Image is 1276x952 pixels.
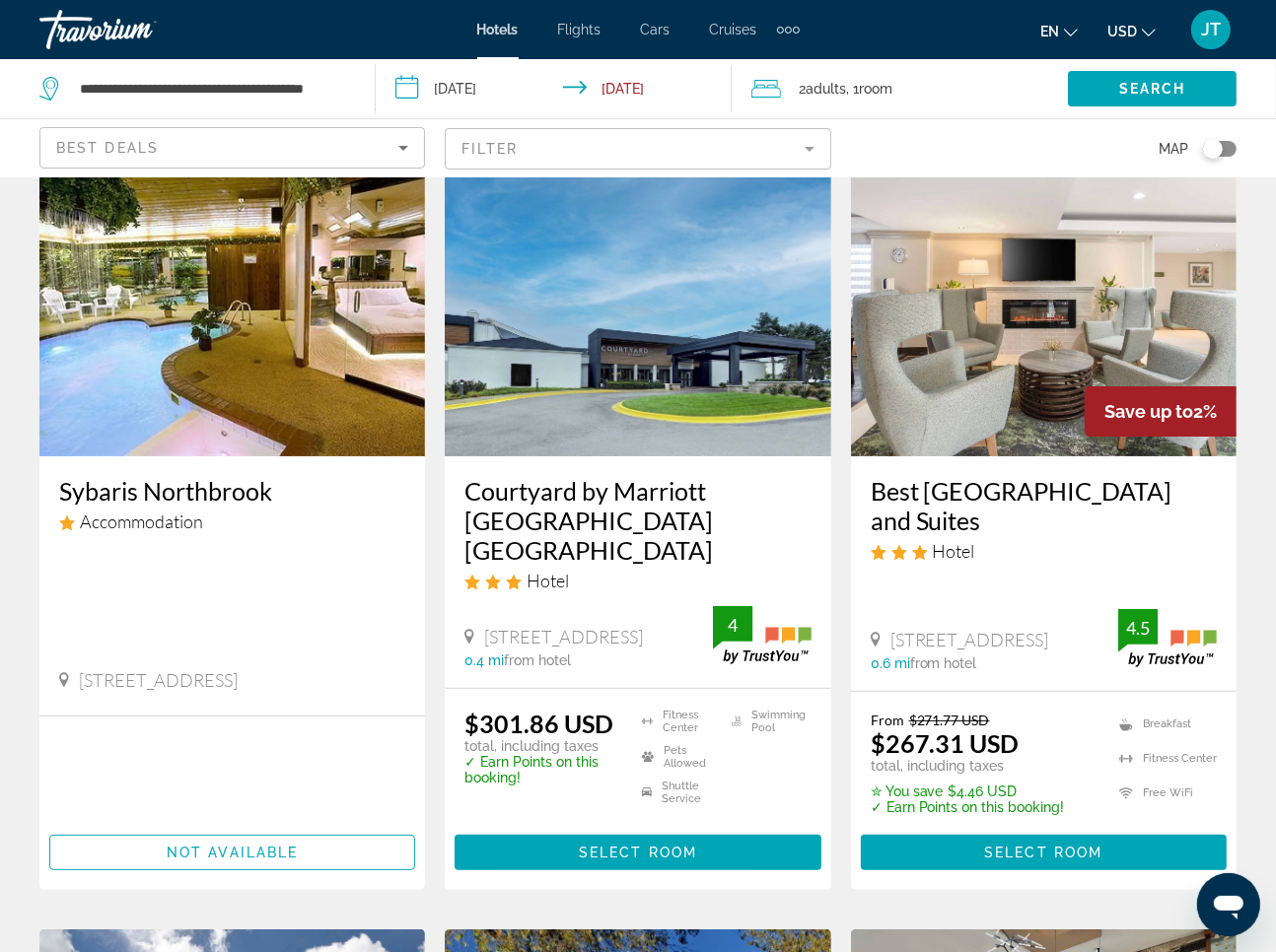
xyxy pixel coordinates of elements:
[713,613,752,637] div: 4
[464,709,613,738] ins: $301.86 USD
[871,712,904,728] span: From
[464,738,616,754] p: total, including taxes
[871,540,1217,562] div: 3 star Hotel
[871,728,1020,758] ins: $267.31 USD
[59,476,405,506] a: Sybaris Northbrook
[59,510,405,532] div: 1 star Accommodation
[799,75,846,102] span: 2
[558,22,602,37] a: Flights
[1188,140,1237,158] button: Toggle map
[1104,401,1193,422] span: Save up to
[49,840,415,861] a: Not available
[910,655,977,671] span: from hotel
[455,835,820,870] button: Select Room
[1085,386,1237,437] div: 2%
[984,845,1102,860] span: Select Room
[445,141,830,456] img: Hotel image
[1040,17,1078,45] button: Change language
[1119,81,1186,97] span: Search
[909,712,990,728] del: $271.77 USD
[80,510,203,532] span: Accommodation
[167,845,298,860] span: Not available
[710,22,757,37] a: Cruises
[871,783,1065,799] p: $4.46 USD
[632,780,722,805] li: Shuttle Service
[641,22,671,37] a: Cars
[455,840,820,861] a: Select Room
[1107,24,1137,39] span: USD
[632,744,722,770] li: Pets Allowed
[846,75,892,102] span: , 1
[1109,746,1217,771] li: Fitness Center
[477,22,519,37] a: Hotels
[1118,609,1217,667] img: trustyou-badge.svg
[464,652,504,668] span: 0.4 mi
[464,476,811,565] a: Courtyard by Marriott [GEOGRAPHIC_DATA] [GEOGRAPHIC_DATA]
[464,754,616,785] p: ✓ Earn Points on this booking!
[1068,71,1237,106] button: Search
[56,140,159,156] span: Best Deals
[49,835,415,870] button: Not available
[464,570,811,591] div: 3 star Hotel
[1185,9,1237,50] button: User Menu
[732,59,1068,118] button: Travelers: 2 adults, 0 children
[722,709,812,734] li: Swimming Pool
[871,799,1065,815] p: ✓ Earn Points on this booking!
[1107,17,1156,45] button: Change currency
[79,669,238,691] span: [STREET_ADDRESS]
[527,570,569,591] span: Hotel
[1197,873,1260,936] iframe: Button to launch messaging window
[851,141,1237,456] img: Hotel image
[861,840,1227,861] a: Select Room
[376,59,732,118] button: Check-in date: Oct 3, 2025 Check-out date: Oct 5, 2025
[713,606,812,664] img: trustyou-badge.svg
[1118,616,1158,640] div: 4.5
[1201,20,1221,39] span: JT
[777,14,800,45] button: Extra navigation items
[859,81,892,97] span: Room
[484,626,643,647] span: [STREET_ADDRESS]
[871,476,1217,535] a: Best [GEOGRAPHIC_DATA] and Suites
[806,81,846,97] span: Adults
[1159,135,1188,163] span: Map
[39,141,425,456] img: Hotel image
[579,845,697,860] span: Select Room
[1040,24,1059,39] span: en
[871,655,910,671] span: 0.6 mi
[445,127,830,170] button: Filter
[1109,781,1217,805] li: Free WiFi
[504,652,571,668] span: from hotel
[39,4,237,55] a: Travorium
[56,136,408,160] mat-select: Sort by
[632,709,722,734] li: Fitness Center
[861,835,1227,870] button: Select Room
[890,629,1049,650] span: [STREET_ADDRESS]
[933,540,975,562] span: Hotel
[871,758,1065,774] p: total, including taxes
[871,783,944,799] span: ✮ You save
[1109,712,1217,736] li: Breakfast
